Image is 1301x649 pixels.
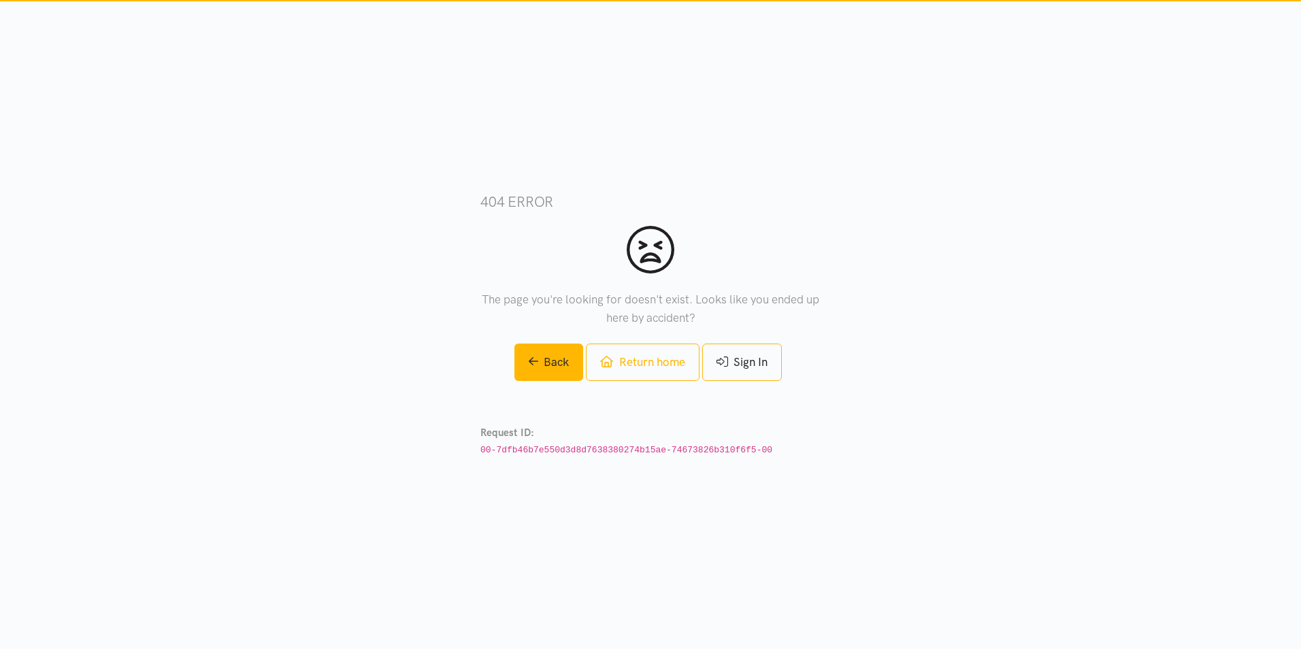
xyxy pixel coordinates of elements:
a: Return home [586,344,699,381]
p: The page you're looking for doesn't exist. Looks like you ended up here by accident? [480,290,821,327]
a: Sign In [702,344,782,381]
h3: 404 error [480,192,821,212]
code: 00-7dfb46b7e550d3d8d7638380274b15ae-74673826b310f6f5-00 [480,445,772,455]
strong: Request ID: [480,427,534,439]
a: Back [514,344,584,381]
